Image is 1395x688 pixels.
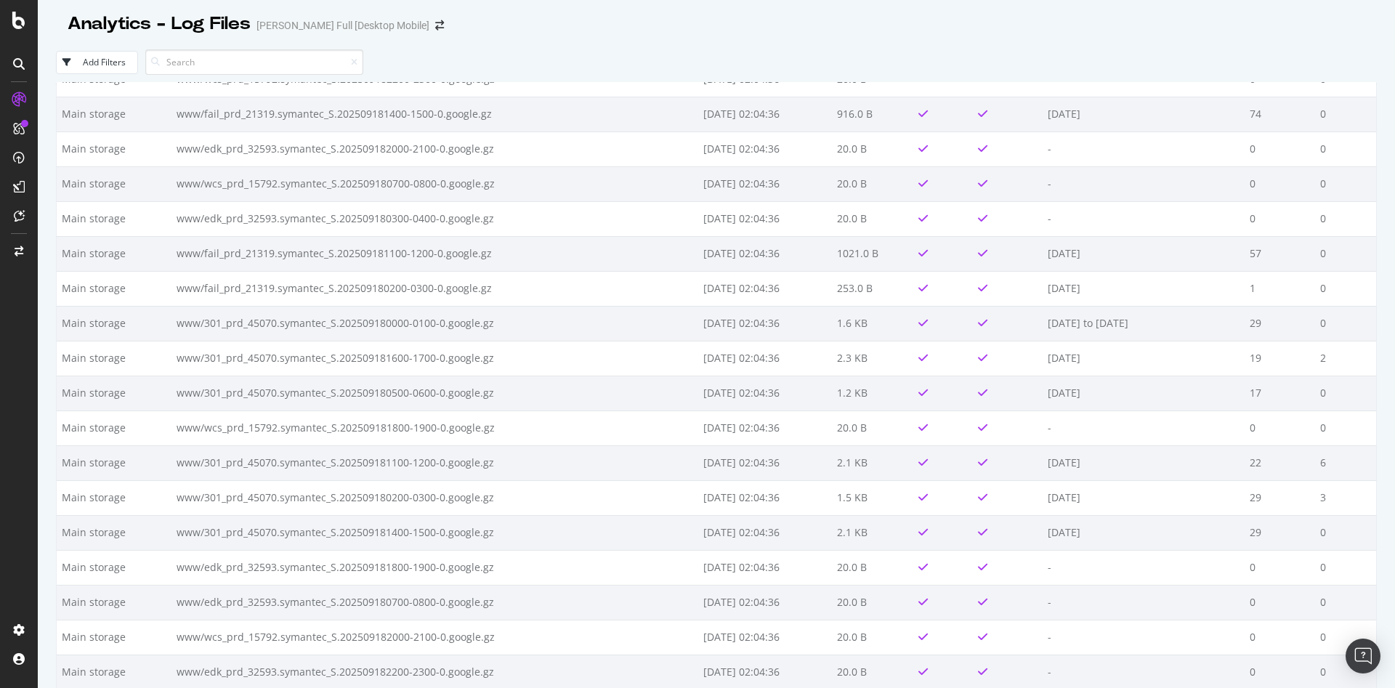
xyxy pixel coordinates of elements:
[1245,585,1315,620] td: 0
[1245,620,1315,655] td: 0
[57,236,171,271] td: Main storage
[1315,376,1376,410] td: 0
[1245,341,1315,376] td: 19
[171,550,698,585] td: www/edk_prd_32593.symantec_S.202509181800-1900-0.google.gz
[698,236,832,271] td: [DATE] 02:04:36
[171,131,698,166] td: www/edk_prd_32593.symantec_S.202509182000-2100-0.google.gz
[57,201,171,236] td: Main storage
[1245,480,1315,515] td: 29
[832,271,913,306] td: 253.0 B
[1043,271,1245,306] td: [DATE]
[832,410,913,445] td: 20.0 B
[57,620,171,655] td: Main storage
[698,131,832,166] td: [DATE] 02:04:36
[171,97,698,131] td: www/fail_prd_21319.symantec_S.202509181400-1500-0.google.gz
[1245,445,1315,480] td: 22
[1245,236,1315,271] td: 57
[167,84,179,96] img: tab_keywords_by_traffic_grey.svg
[38,38,164,49] div: Domaine: [DOMAIN_NAME]
[1315,480,1376,515] td: 3
[832,341,913,376] td: 2.3 KB
[698,97,832,131] td: [DATE] 02:04:36
[83,56,126,68] div: Add Filters
[1245,97,1315,131] td: 74
[57,166,171,201] td: Main storage
[832,376,913,410] td: 1.2 KB
[698,271,832,306] td: [DATE] 02:04:36
[1315,236,1376,271] td: 0
[1315,585,1376,620] td: 0
[1043,341,1245,376] td: [DATE]
[57,585,171,620] td: Main storage
[171,376,698,410] td: www/301_prd_45070.symantec_S.202509180500-0600-0.google.gz
[171,166,698,201] td: www/wcs_prd_15792.symantec_S.202509180700-0800-0.google.gz
[1245,166,1315,201] td: 0
[41,23,71,35] div: v 4.0.25
[1315,97,1376,131] td: 0
[1245,131,1315,166] td: 0
[1043,201,1245,236] td: -
[1245,550,1315,585] td: 0
[1346,639,1380,673] div: Open Intercom Messenger
[832,236,913,271] td: 1021.0 B
[1043,376,1245,410] td: [DATE]
[698,376,832,410] td: [DATE] 02:04:36
[1043,515,1245,550] td: [DATE]
[1043,480,1245,515] td: [DATE]
[1315,341,1376,376] td: 2
[57,550,171,585] td: Main storage
[698,515,832,550] td: [DATE] 02:04:36
[698,341,832,376] td: [DATE] 02:04:36
[698,550,832,585] td: [DATE] 02:04:36
[698,201,832,236] td: [DATE] 02:04:36
[23,23,35,35] img: logo_orange.svg
[1315,620,1376,655] td: 0
[832,585,913,620] td: 20.0 B
[832,131,913,166] td: 20.0 B
[1315,550,1376,585] td: 0
[1245,201,1315,236] td: 0
[76,86,112,95] div: Domaine
[1245,515,1315,550] td: 29
[256,18,429,33] div: [PERSON_NAME] Full [Desktop Mobile]
[1315,271,1376,306] td: 0
[1245,271,1315,306] td: 1
[1315,410,1376,445] td: 0
[60,84,72,96] img: tab_domain_overview_orange.svg
[68,12,251,36] div: Analytics - Log Files
[145,49,363,75] input: Search
[832,97,913,131] td: 916.0 B
[1043,550,1245,585] td: -
[1043,97,1245,131] td: [DATE]
[171,515,698,550] td: www/301_prd_45070.symantec_S.202509181400-1500-0.google.gz
[57,271,171,306] td: Main storage
[171,620,698,655] td: www/wcs_prd_15792.symantec_S.202509182000-2100-0.google.gz
[1043,410,1245,445] td: -
[1245,410,1315,445] td: 0
[171,445,698,480] td: www/301_prd_45070.symantec_S.202509181100-1200-0.google.gz
[171,585,698,620] td: www/edk_prd_32593.symantec_S.202509180700-0800-0.google.gz
[832,550,913,585] td: 20.0 B
[435,20,444,31] div: arrow-right-arrow-left
[57,97,171,131] td: Main storage
[1043,131,1245,166] td: -
[57,480,171,515] td: Main storage
[1245,306,1315,341] td: 29
[832,201,913,236] td: 20.0 B
[1315,166,1376,201] td: 0
[832,515,913,550] td: 2.1 KB
[57,410,171,445] td: Main storage
[171,341,698,376] td: www/301_prd_45070.symantec_S.202509181600-1700-0.google.gz
[832,306,913,341] td: 1.6 KB
[57,445,171,480] td: Main storage
[171,306,698,341] td: www/301_prd_45070.symantec_S.202509180000-0100-0.google.gz
[1043,306,1245,341] td: [DATE] to [DATE]
[171,271,698,306] td: www/fail_prd_21319.symantec_S.202509180200-0300-0.google.gz
[1245,376,1315,410] td: 17
[698,585,832,620] td: [DATE] 02:04:36
[1315,306,1376,341] td: 0
[171,201,698,236] td: www/edk_prd_32593.symantec_S.202509180300-0400-0.google.gz
[57,341,171,376] td: Main storage
[698,620,832,655] td: [DATE] 02:04:36
[1043,620,1245,655] td: -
